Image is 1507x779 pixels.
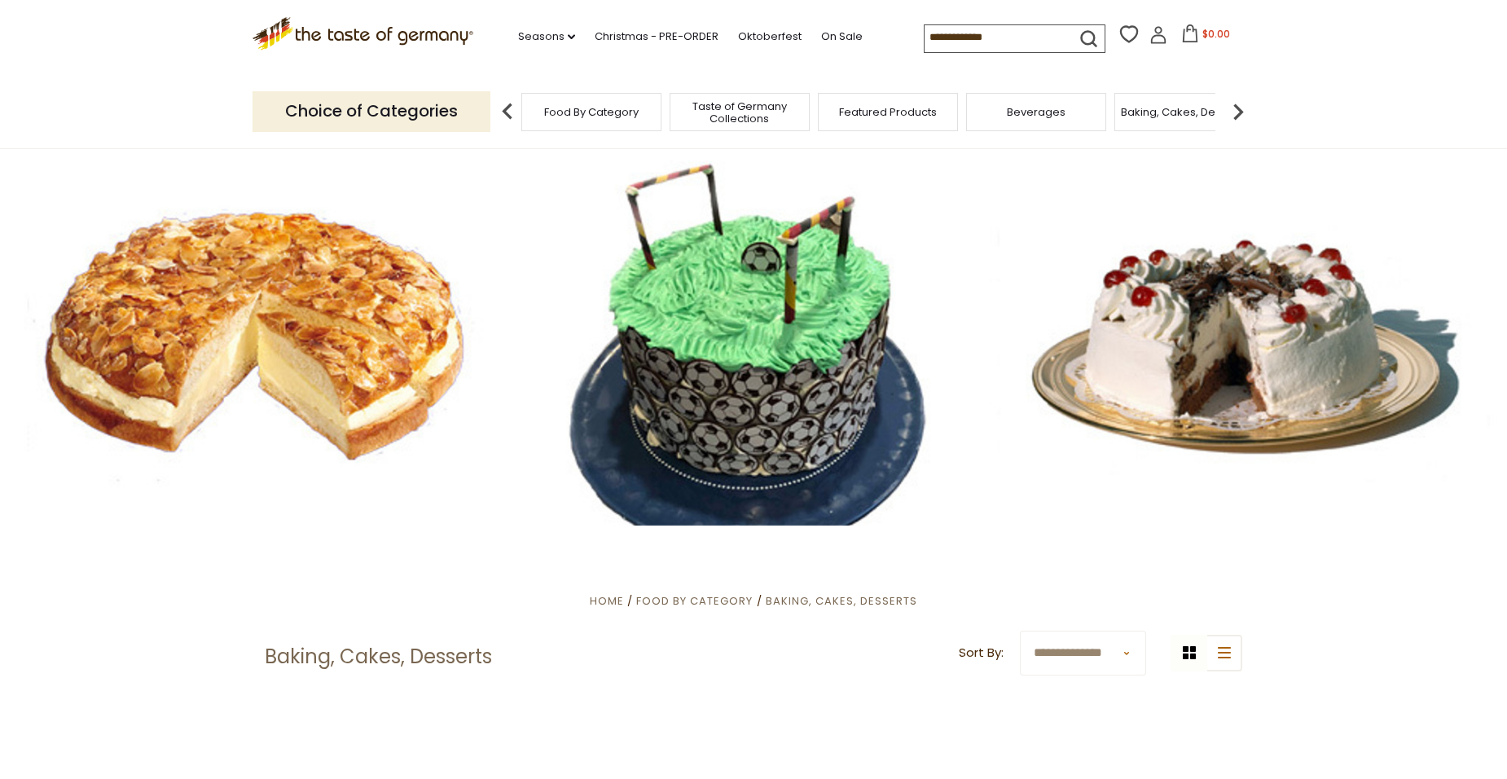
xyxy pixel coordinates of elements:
[738,28,802,46] a: Oktoberfest
[1222,95,1254,128] img: next arrow
[590,593,624,609] a: Home
[1007,106,1065,118] a: Beverages
[766,593,917,609] a: Baking, Cakes, Desserts
[636,593,753,609] a: Food By Category
[1121,106,1247,118] a: Baking, Cakes, Desserts
[518,28,575,46] a: Seasons
[491,95,524,128] img: previous arrow
[1171,24,1240,49] button: $0.00
[959,643,1004,663] label: Sort By:
[839,106,937,118] a: Featured Products
[821,28,863,46] a: On Sale
[265,645,492,669] h1: Baking, Cakes, Desserts
[253,91,490,131] p: Choice of Categories
[544,106,639,118] a: Food By Category
[595,28,718,46] a: Christmas - PRE-ORDER
[1202,27,1230,41] span: $0.00
[674,100,805,125] a: Taste of Germany Collections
